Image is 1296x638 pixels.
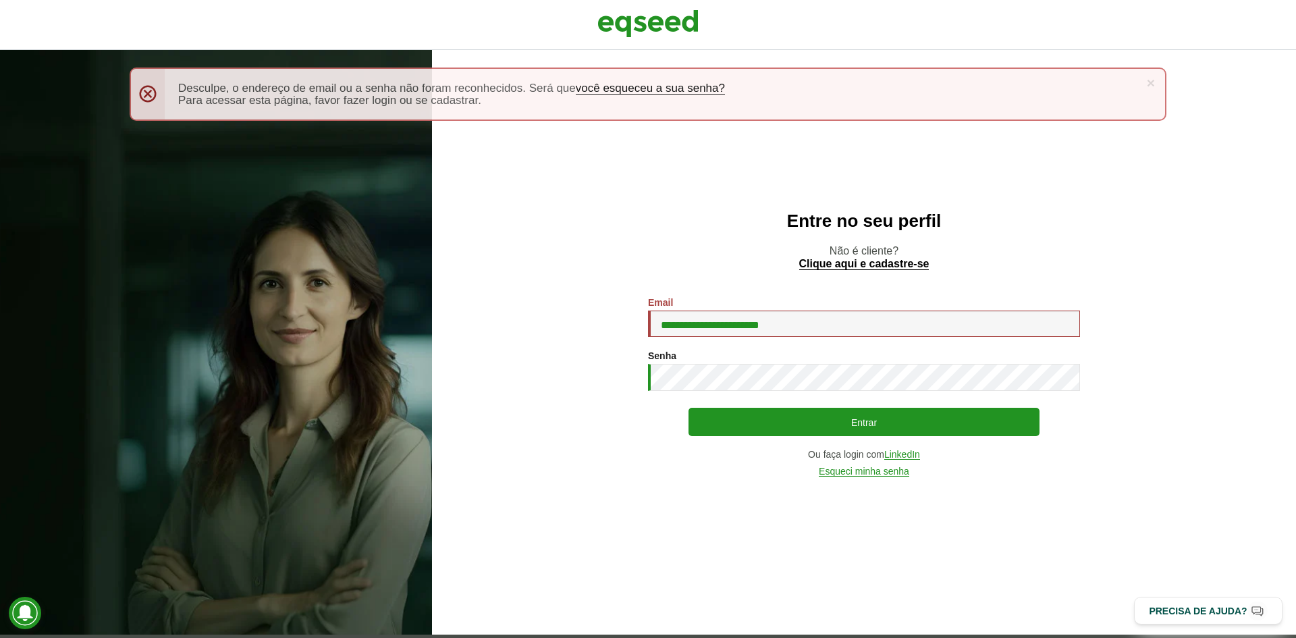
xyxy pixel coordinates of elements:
a: × [1147,76,1155,90]
a: LinkedIn [884,450,920,460]
li: Para acessar esta página, favor fazer login ou se cadastrar. [178,95,1138,106]
a: Esqueci minha senha [819,467,909,477]
li: Desculpe, o endereço de email ou a senha não foram reconhecidos. Será que [178,82,1138,95]
label: Senha [648,351,676,361]
p: Não é cliente? [459,244,1269,270]
a: Clique aqui e cadastre-se [799,259,929,270]
a: você esqueceu a sua senha? [576,82,725,95]
div: Ou faça login com [648,450,1080,460]
img: EqSeed Logo [597,7,699,41]
button: Entrar [688,408,1039,436]
label: Email [648,298,673,307]
h2: Entre no seu perfil [459,211,1269,231]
